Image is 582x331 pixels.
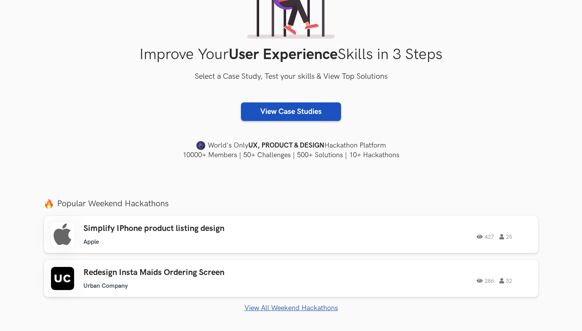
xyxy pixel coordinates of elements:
[229,46,338,64] strong: User Experience
[44,71,538,83] h3: Select a Case Study, Test your skills & View Top Solutions
[44,150,538,160] h4: 10000+ Members | 50+ Challenges | 500+ Solutions | 10+ Hackathons
[44,46,538,64] h1: Improve Your Skills in 3 Steps
[44,140,538,151] h4: World's Only Hackathon Platform
[499,234,512,239] span: 25
[44,199,54,209] img: fire.png
[477,278,494,283] span: 286
[477,234,494,239] span: 427
[83,224,303,234] h3: Simplify IPhone product listing design
[241,102,341,121] a: View Case Studies
[196,141,205,151] img: uxhack-favicon-image.png
[83,238,99,246] li: Apple
[44,260,538,297] a: Redesign Insta Maids Ordering Screen Urban Company 286 32
[44,304,538,312] a: View All Weekend Hackathons
[44,199,538,209] label: Popular Weekend Hackathons
[44,216,538,253] a: Simplify IPhone product listing design Apple 427 25
[83,268,303,278] h3: Redesign Insta Maids Ordering Screen
[83,282,128,290] li: Urban Company
[499,278,512,283] span: 32
[248,140,324,151] strong: UX, PRODUCT & DESIGN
